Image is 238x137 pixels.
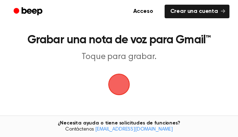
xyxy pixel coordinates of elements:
a: Crear una cuenta [165,5,229,18]
a: Bip [9,5,49,19]
font: ¿Necesita ayuda o tiene solicitudes de funciones? [58,121,180,126]
img: Logotipo de Beep [108,74,130,95]
font: Toque para grabar. [82,53,156,61]
font: Contáctenos [65,127,94,132]
a: Acceso [126,3,160,20]
font: Acceso [133,9,153,14]
font: Crear una cuenta [170,9,218,14]
a: [EMAIL_ADDRESS][DOMAIN_NAME] [95,127,173,132]
font: Grabar una nota de voz para Gmail™ [27,34,210,46]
